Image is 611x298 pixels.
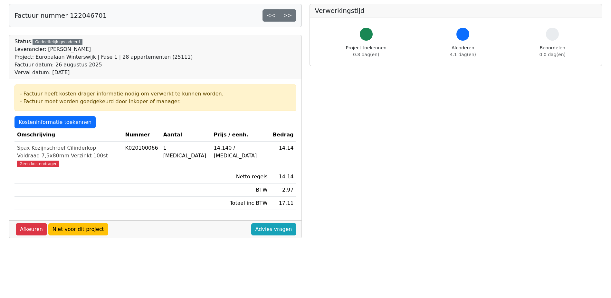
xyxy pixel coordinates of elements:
[346,45,387,58] div: Project toekennen
[123,142,161,170] td: K020100066
[263,9,280,22] a: <<
[161,128,211,142] th: Aantal
[14,128,123,142] th: Omschrijving
[14,12,107,19] h5: Factuur nummer 122046701
[211,170,270,184] td: Netto regels
[270,184,296,197] td: 2.97
[315,7,597,15] h5: Verwerkingstijd
[450,45,476,58] div: Afcoderen
[20,98,291,105] div: - Factuur moet worden goedgekeurd door inkoper of manager.
[14,38,193,76] div: Status:
[251,223,296,235] a: Advies vragen
[14,45,193,53] div: Leverancier: [PERSON_NAME]
[270,142,296,170] td: 14.14
[17,161,59,167] span: Geen kostendrager
[16,223,47,235] a: Afkeuren
[14,116,96,128] a: Kosteninformatie toekennen
[20,90,291,98] div: - Factuur heeft kosten drager informatie nodig om verwerkt te kunnen worden.
[211,128,270,142] th: Prijs / eenh.
[163,144,209,160] div: 1 [MEDICAL_DATA]
[14,69,193,76] div: Verval datum: [DATE]
[353,52,379,57] span: 0.8 dag(en)
[211,184,270,197] td: BTW
[539,52,566,57] span: 0.0 dag(en)
[14,61,193,69] div: Factuur datum: 26 augustus 2025
[123,128,161,142] th: Nummer
[17,144,120,167] a: Spax Kozijnschroef Cilinderkop Voldraad 7,5x80mm Verzinkt 100stGeen kostendrager
[279,9,296,22] a: >>
[48,223,108,235] a: Niet voor dit project
[450,52,476,57] span: 4.1 dag(en)
[270,170,296,184] td: 14.14
[270,197,296,210] td: 17.11
[33,39,82,45] div: Gedeeltelijk gecodeerd
[539,45,566,58] div: Beoordelen
[14,53,193,61] div: Project: Europalaan Winterswijk | Fase 1 | 28 appartementen (25111)
[270,128,296,142] th: Bedrag
[214,144,268,160] div: 14.140 / [MEDICAL_DATA]
[211,197,270,210] td: Totaal inc BTW
[17,144,120,160] div: Spax Kozijnschroef Cilinderkop Voldraad 7,5x80mm Verzinkt 100st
